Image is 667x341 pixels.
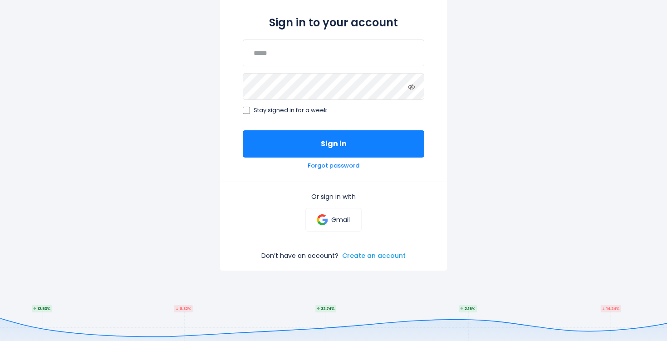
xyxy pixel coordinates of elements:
button: Sign in [243,130,424,158]
h2: Sign in to your account [243,15,424,30]
span: Stay signed in for a week [254,107,327,114]
a: Gmail [305,208,361,232]
a: Create an account [342,252,406,260]
a: Forgot password [308,162,359,170]
p: Gmail [331,216,350,224]
p: Don’t have an account? [261,252,338,260]
input: Stay signed in for a week [243,107,250,114]
p: Or sign in with [243,193,424,201]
